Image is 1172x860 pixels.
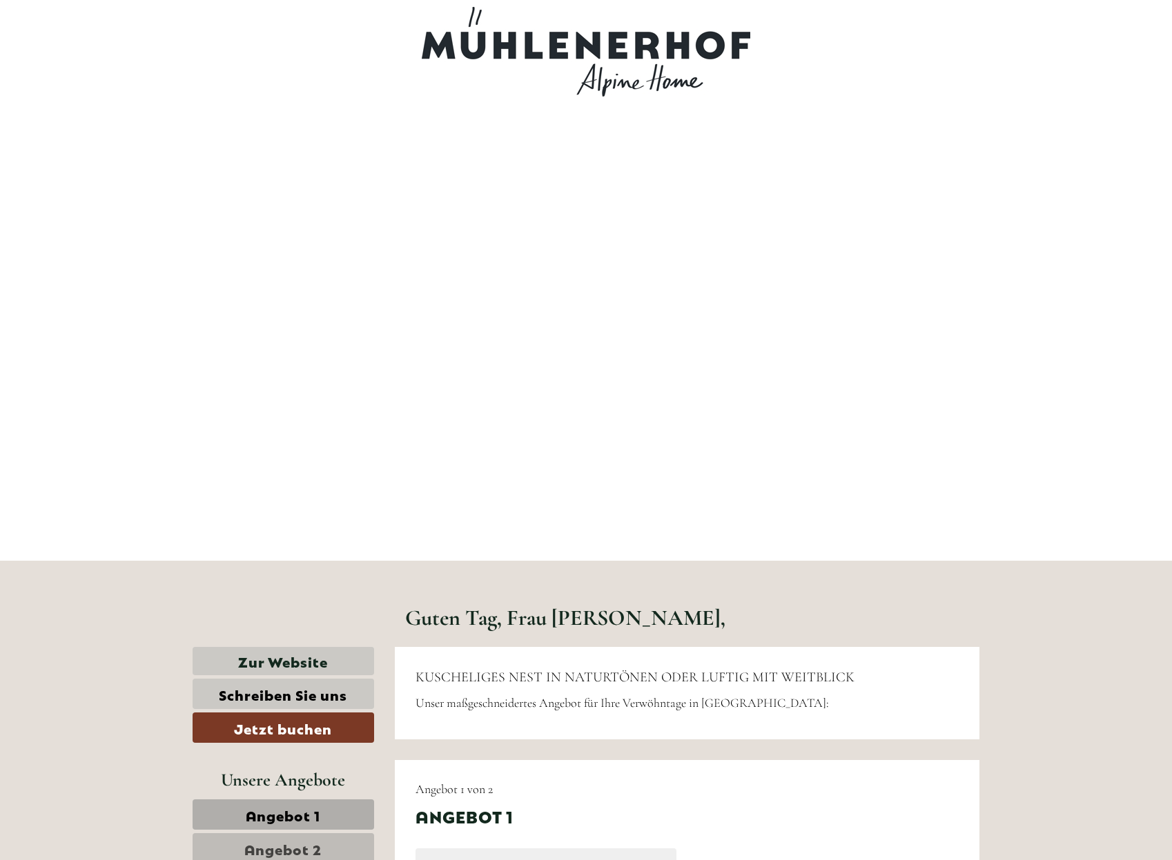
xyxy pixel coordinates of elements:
[416,669,854,686] span: KUSCHELIGES NEST IN NATURTÖNEN ODER LUFTIG MIT WEITBLICK
[405,606,725,630] h1: Guten Tag, Frau [PERSON_NAME],
[193,679,374,709] a: Schreiben Sie uns
[193,767,374,792] div: Unsere Angebote
[416,781,493,797] span: Angebot 1 von 2
[416,695,829,710] span: Unser maßgeschneidertes Angebot für Ihre Verwöhntage in [GEOGRAPHIC_DATA]:
[244,839,322,858] span: Angebot 2
[246,805,320,824] span: Angebot 1
[193,712,374,743] a: Jetzt buchen
[193,647,374,675] a: Zur Website
[416,804,514,828] div: Angebot 1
